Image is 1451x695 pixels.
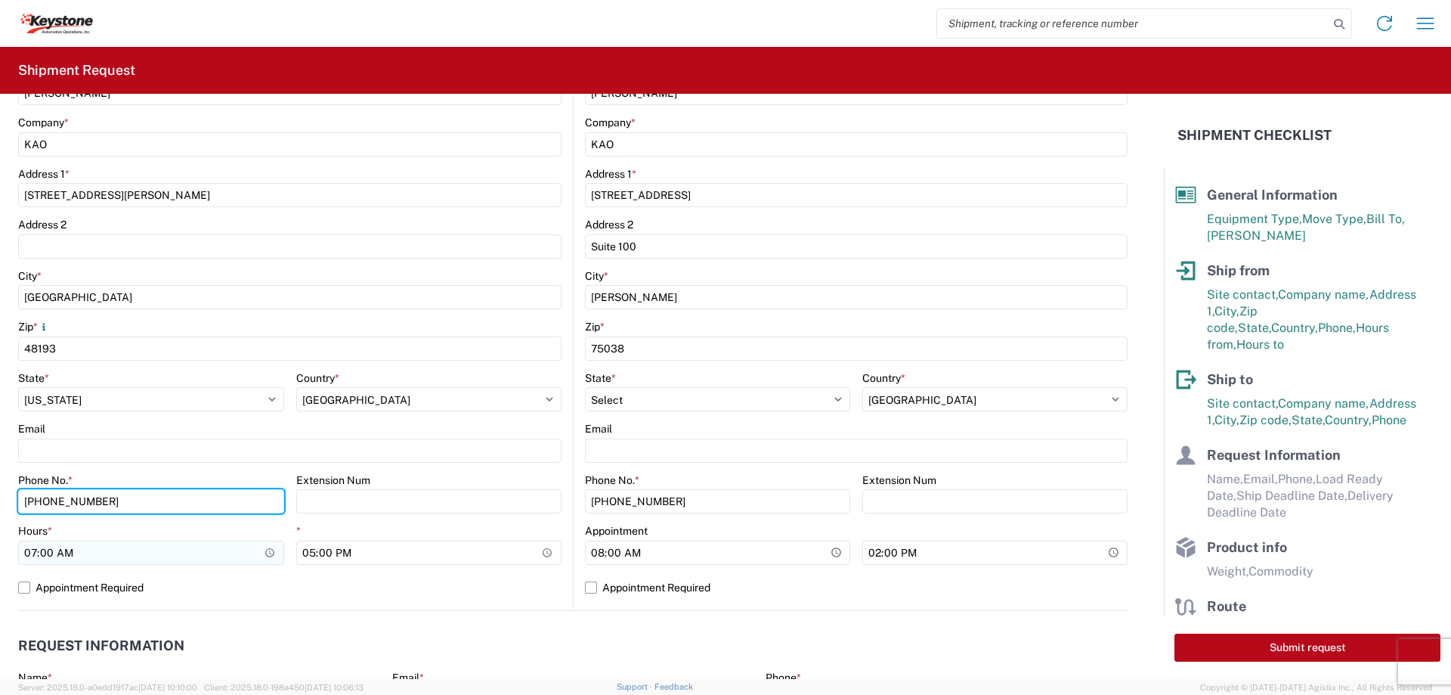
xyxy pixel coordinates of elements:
[18,671,52,684] label: Name
[1366,212,1405,226] span: Bill To,
[138,683,197,692] span: [DATE] 10:10:00
[1207,371,1253,387] span: Ship to
[585,320,605,334] label: Zip
[18,61,135,79] h2: Shipment Request
[585,269,608,283] label: City
[585,524,648,538] label: Appointment
[585,576,1128,600] label: Appointment Required
[1325,413,1372,427] span: Country,
[1177,126,1332,144] h2: Shipment Checklist
[1239,413,1292,427] span: Zip code,
[1207,598,1246,614] span: Route
[1207,212,1302,226] span: Equipment Type,
[1214,413,1239,427] span: City,
[18,422,45,436] label: Email
[1271,321,1318,335] span: Country,
[1238,321,1271,335] span: State,
[585,116,636,129] label: Company
[862,473,936,487] label: Extension Num
[18,116,69,129] label: Company
[204,683,364,692] span: Client: 2025.18.0-198a450
[18,473,73,487] label: Phone No.
[1207,187,1338,203] span: General Information
[1200,681,1433,694] span: Copyright © [DATE]-[DATE] Agistix Inc., All Rights Reserved
[296,371,339,385] label: Country
[654,682,693,691] a: Feedback
[585,371,616,385] label: State
[585,422,612,436] label: Email
[585,167,636,181] label: Address 1
[1278,472,1316,486] span: Phone,
[1207,472,1243,486] span: Name,
[1236,489,1347,503] span: Ship Deadline Date,
[585,218,633,231] label: Address 2
[585,473,639,487] label: Phone No.
[1207,447,1341,463] span: Request Information
[617,682,654,691] a: Support
[18,638,184,653] h2: Request Information
[18,576,562,600] label: Appointment Required
[1372,413,1406,427] span: Phone
[1236,337,1284,352] span: Hours to
[1302,212,1366,226] span: Move Type,
[18,269,42,283] label: City
[1207,262,1270,278] span: Ship from
[18,683,197,692] span: Server: 2025.18.0-a0edd1917ac
[937,9,1329,38] input: Shipment, tracking or reference number
[296,473,370,487] label: Extension Num
[862,371,905,385] label: Country
[1292,413,1325,427] span: State,
[1207,396,1278,411] span: Site contact,
[1318,321,1356,335] span: Phone,
[1214,304,1239,318] span: City,
[392,671,424,684] label: Email
[1207,287,1278,302] span: Site contact,
[18,167,70,181] label: Address 1
[1278,396,1369,411] span: Company name,
[18,524,52,538] label: Hours
[18,371,49,385] label: State
[1174,634,1440,662] button: Submit request
[1207,228,1306,243] span: [PERSON_NAME]
[1207,564,1248,579] span: Weight,
[1248,564,1313,579] span: Commodity
[1207,539,1287,555] span: Product info
[18,320,50,334] label: Zip
[305,683,364,692] span: [DATE] 10:06:13
[1243,472,1278,486] span: Email,
[1278,287,1369,302] span: Company name,
[18,218,67,231] label: Address 2
[766,671,801,684] label: Phone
